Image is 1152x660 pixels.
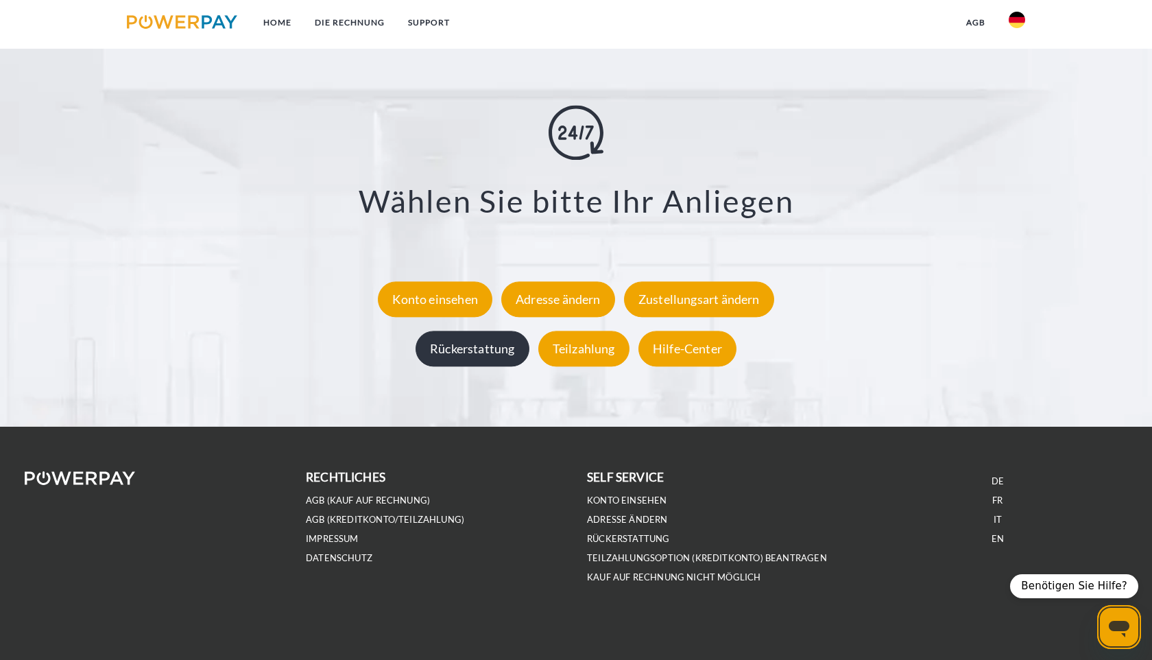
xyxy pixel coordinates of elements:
div: Hilfe-Center [638,331,736,366]
img: logo-powerpay.svg [127,15,237,29]
h3: Wählen Sie bitte Ihr Anliegen [75,182,1077,220]
a: IMPRESSUM [306,533,359,545]
a: Teilzahlungsoption (KREDITKONTO) beantragen [587,552,827,564]
div: Adresse ändern [501,281,615,317]
img: logo-powerpay-white.svg [25,471,135,485]
img: online-shopping.svg [549,105,603,160]
a: DATENSCHUTZ [306,552,372,564]
div: Teilzahlung [538,331,629,366]
a: Hilfe-Center [635,341,740,356]
a: Rückerstattung [412,341,533,356]
iframe: Schaltfläche zum Öffnen des Messaging-Fensters; Konversation läuft [1097,605,1141,649]
a: EN [992,533,1004,545]
a: Home [252,10,303,35]
a: SUPPORT [396,10,461,35]
a: Kauf auf Rechnung nicht möglich [587,571,761,583]
div: Rückerstattung [416,331,529,366]
a: Konto einsehen [587,495,667,506]
a: AGB (Kreditkonto/Teilzahlung) [306,514,464,526]
a: FR [992,495,1003,506]
a: Adresse ändern [587,514,668,526]
div: Zustellungsart ändern [624,281,774,317]
div: Benötigen Sie Hilfe? [1010,574,1138,598]
div: Konto einsehen [378,281,492,317]
a: Teilzahlung [535,341,633,356]
a: DE [992,475,1004,487]
a: Zustellungsart ändern [621,292,778,307]
a: Rückerstattung [587,533,670,545]
b: self service [587,470,664,484]
b: rechtliches [306,470,385,484]
a: AGB (Kauf auf Rechnung) [306,495,430,506]
a: IT [994,514,1002,526]
a: DIE RECHNUNG [303,10,396,35]
a: agb [955,10,997,35]
img: de [1009,12,1025,28]
a: Konto einsehen [374,292,496,307]
a: Adresse ändern [498,292,619,307]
